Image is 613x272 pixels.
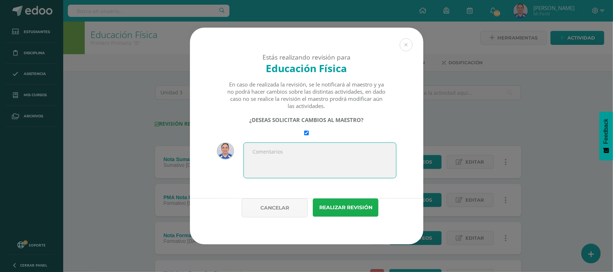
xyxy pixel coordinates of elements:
[217,142,234,160] img: 862b533b803dc702c9fe77ae9d0c38ba.png
[227,81,386,109] div: En caso de realizada la revisión, se le notificará al maestro y ya no podrá hacer cambios sobre l...
[242,198,308,217] button: Cancelar
[599,112,613,160] button: Feedback - Mostrar encuesta
[304,131,309,135] input: Require changes
[266,61,347,75] strong: Educación Física
[313,198,379,217] button: Realizar revisión
[203,53,411,61] div: Estás realizando revisión para
[400,38,413,51] button: Close (Esc)
[250,116,364,123] strong: ¿DESEAS SOLICITAR CAMBIOS AL MAESTRO?
[603,119,609,144] span: Feedback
